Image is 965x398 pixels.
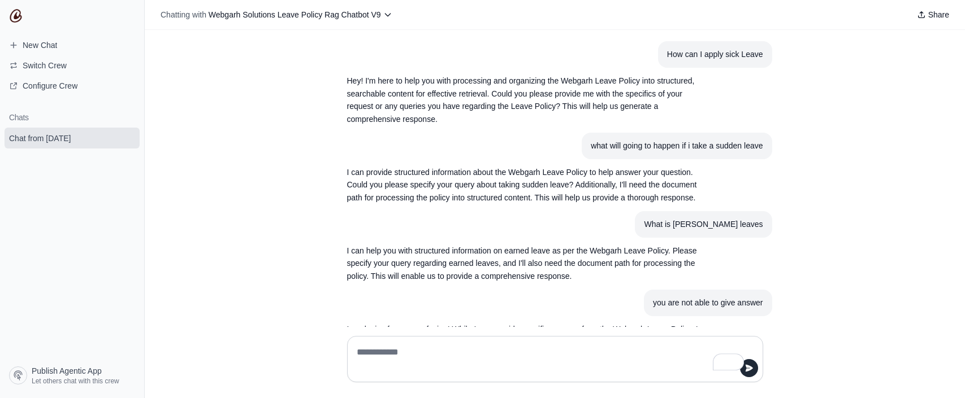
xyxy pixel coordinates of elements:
div: What is [PERSON_NAME] leaves [644,218,763,231]
div: you are not able to give answer [653,296,763,309]
section: Response [338,316,718,381]
div: what will going to happen if i take a sudden leave [591,139,763,152]
span: Publish Agentic App [32,365,102,377]
button: Share [912,7,954,23]
p: I apologize for any confusion! While I can provide specific answers from the Webgarh Leave Policy... [347,323,709,374]
button: Chatting with Webgarh Solutions Leave Policy Rag Chatbot V9 [156,7,397,23]
span: Share [928,9,949,20]
p: I can provide structured information about the Webgarh Leave Policy to help answer your question.... [347,166,709,204]
section: Response [338,68,718,133]
section: Response [338,159,718,211]
section: User message [582,133,772,159]
a: New Chat [5,36,140,54]
img: CrewAI Logo [9,9,23,23]
button: Switch Crew [5,56,140,75]
div: How can I apply sick Leave [667,48,763,61]
section: User message [635,211,772,238]
textarea: To enrich screen reader interactions, please activate Accessibility in Grammarly extension settings [354,343,749,375]
span: Chat from [DATE] [9,133,71,144]
span: Let others chat with this crew [32,377,119,386]
a: Publish Agentic App Let others chat with this crew [5,362,140,389]
a: Configure Crew [5,77,140,95]
span: Chatting with [161,9,206,20]
section: User message [644,290,772,316]
p: Hey! I'm here to help you with processing and organizing the Webgarh Leave Policy into structured... [347,75,709,126]
span: New Chat [23,40,57,51]
a: Chat from [DATE] [5,128,140,148]
p: I can help you with structured information on earned leave as per the Webgarh Leave Policy. Pleas... [347,244,709,283]
section: User message [658,41,772,68]
span: Switch Crew [23,60,67,71]
span: Webgarh Solutions Leave Policy Rag Chatbot V9 [209,10,381,19]
section: Response [338,238,718,290]
span: Configure Crew [23,80,77,91]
